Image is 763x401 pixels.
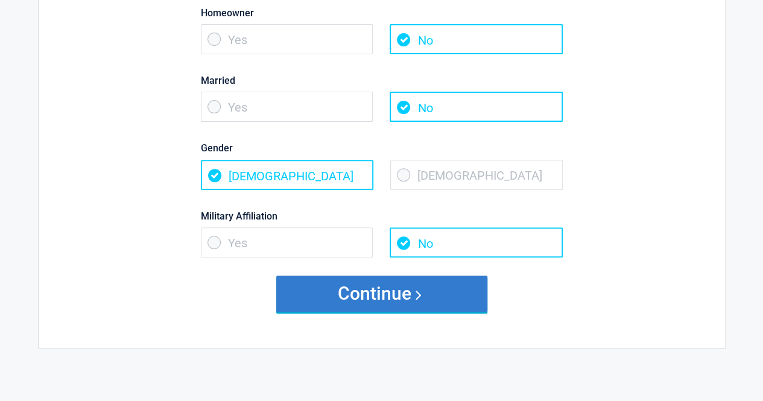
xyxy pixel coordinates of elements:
[390,160,563,190] span: [DEMOGRAPHIC_DATA]
[201,140,563,156] label: Gender
[201,24,373,54] span: Yes
[201,72,563,89] label: Married
[201,208,563,224] label: Military Affiliation
[390,24,562,54] span: No
[201,227,373,257] span: Yes
[201,160,373,190] span: [DEMOGRAPHIC_DATA]
[276,276,487,312] button: Continue
[201,92,373,122] span: Yes
[390,92,562,122] span: No
[390,227,562,257] span: No
[201,5,563,21] label: Homeowner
